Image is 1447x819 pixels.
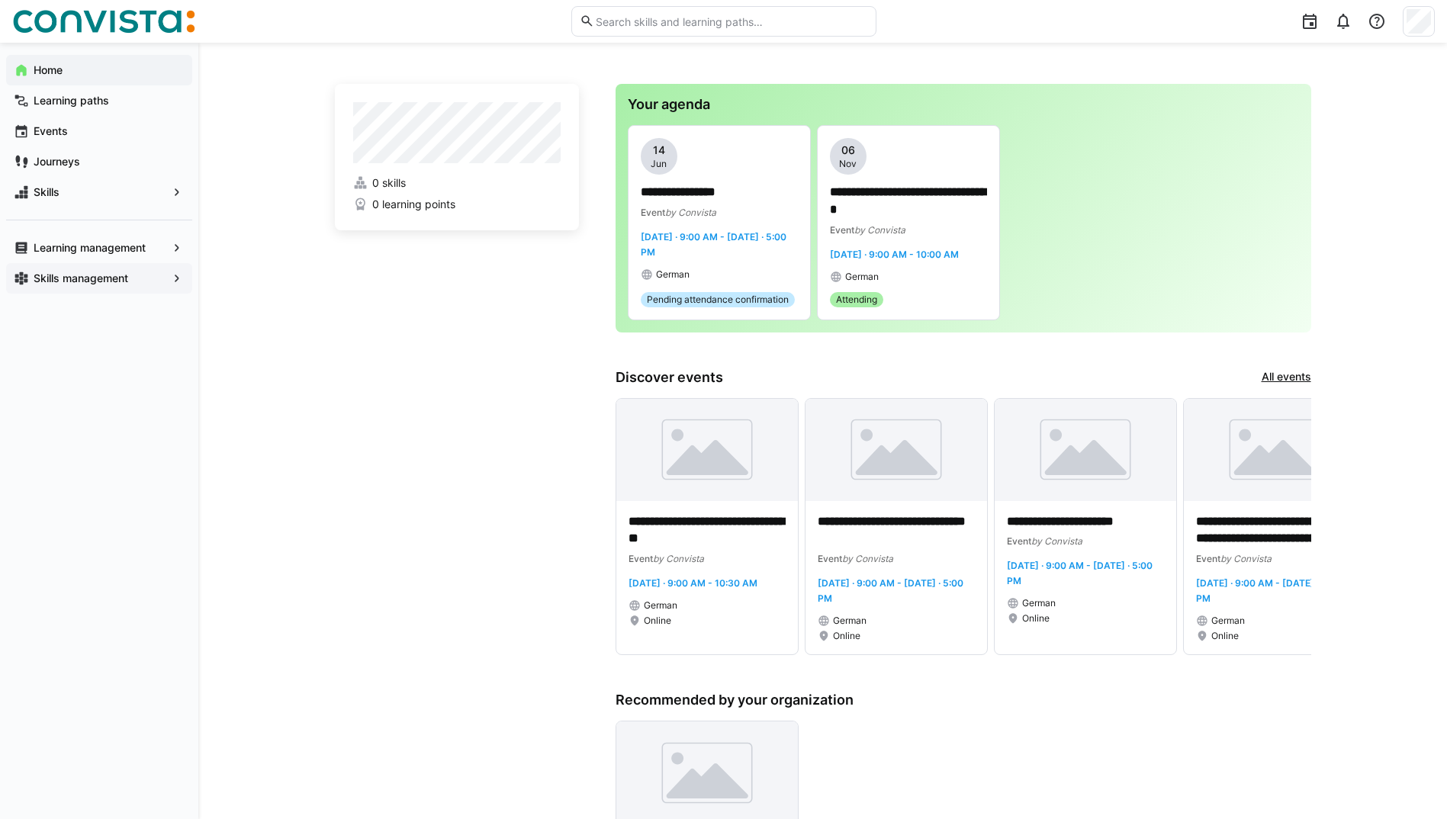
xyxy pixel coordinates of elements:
span: German [1211,615,1245,627]
span: Attending [836,294,877,306]
span: by Convista [653,553,704,564]
span: [DATE] · 9:00 AM - [DATE] · 5:00 PM [818,577,963,604]
span: [DATE] · 9:00 AM - [DATE] · 5:00 PM [641,231,786,258]
span: Online [1022,612,1050,625]
span: Jun [651,158,667,170]
span: [DATE] · 9:00 AM - 10:30 AM [629,577,757,589]
span: German [833,615,867,627]
span: [DATE] · 9:00 AM - [DATE] · 5:00 PM [1196,577,1342,604]
span: 0 learning points [372,197,455,212]
span: 0 skills [372,175,406,191]
span: Event [641,207,665,218]
span: by Convista [665,207,716,218]
span: Online [644,615,671,627]
span: Event [830,224,854,236]
span: German [845,271,879,283]
span: Online [833,630,860,642]
input: Search skills and learning paths… [594,14,867,28]
span: German [1022,597,1056,609]
a: 0 skills [353,175,561,191]
h3: Your agenda [628,96,1299,113]
span: by Convista [854,224,905,236]
span: Event [1007,535,1031,547]
span: German [656,268,690,281]
span: [DATE] · 9:00 AM - 10:00 AM [830,249,959,260]
img: image [1184,399,1365,501]
img: image [805,399,987,501]
span: Nov [839,158,857,170]
span: 06 [841,143,855,158]
span: [DATE] · 9:00 AM - [DATE] · 5:00 PM [1007,560,1153,586]
span: 14 [653,143,665,158]
span: by Convista [1220,553,1272,564]
span: Pending attendance confirmation [647,294,789,306]
img: image [616,399,798,501]
span: Online [1211,630,1239,642]
h3: Recommended by your organization [616,692,1311,708]
h3: Discover events [616,369,723,386]
span: by Convista [1031,535,1082,547]
span: Event [1196,553,1220,564]
span: Event [818,553,842,564]
span: Event [629,553,653,564]
img: image [995,399,1176,501]
span: German [644,599,677,612]
a: All events [1262,369,1311,386]
span: by Convista [842,553,893,564]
